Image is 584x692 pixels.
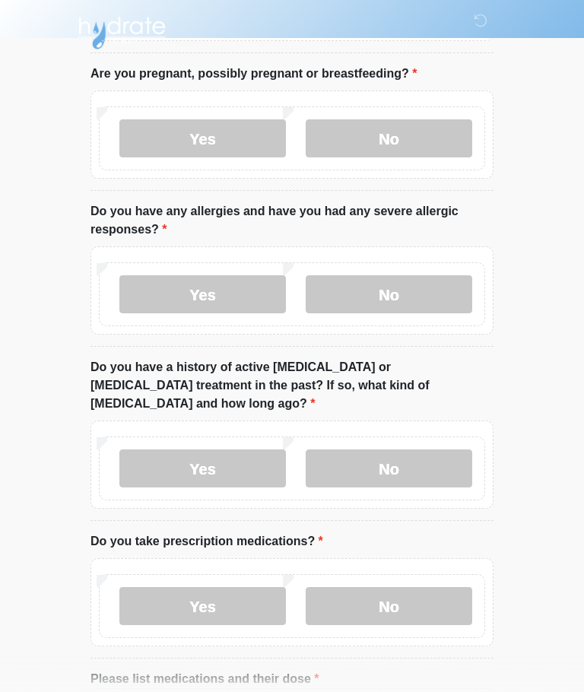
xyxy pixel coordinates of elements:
[306,449,472,487] label: No
[119,449,286,487] label: Yes
[119,119,286,157] label: Yes
[306,587,472,625] label: No
[90,358,494,413] label: Do you have a history of active [MEDICAL_DATA] or [MEDICAL_DATA] treatment in the past? If so, wh...
[306,119,472,157] label: No
[119,275,286,313] label: Yes
[90,532,323,551] label: Do you take prescription medications?
[75,11,168,50] img: Hydrate IV Bar - Arcadia Logo
[90,202,494,239] label: Do you have any allergies and have you had any severe allergic responses?
[306,275,472,313] label: No
[90,65,417,83] label: Are you pregnant, possibly pregnant or breastfeeding?
[119,587,286,625] label: Yes
[90,670,319,688] label: Please list medications and their dose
